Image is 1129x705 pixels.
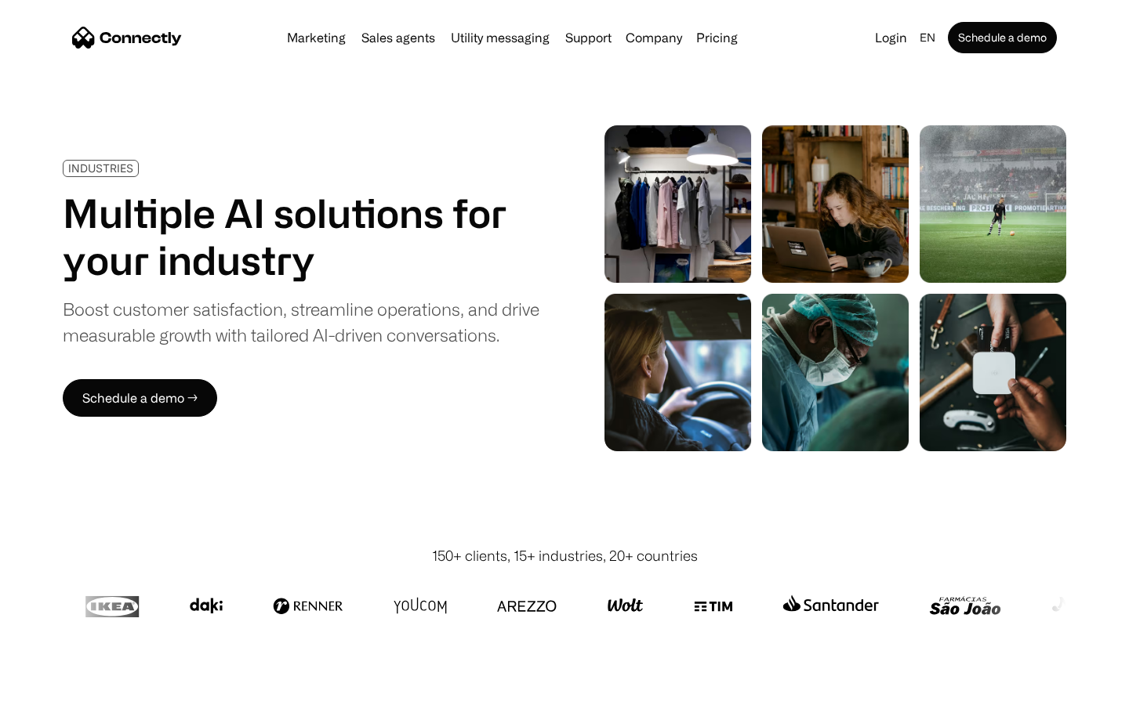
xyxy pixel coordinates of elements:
ul: Language list [31,678,94,700]
a: Sales agents [355,31,441,44]
aside: Language selected: English [16,676,94,700]
div: Company [621,27,687,49]
a: Pricing [690,31,744,44]
a: home [72,26,182,49]
div: Boost customer satisfaction, streamline operations, and drive measurable growth with tailored AI-... [63,296,539,348]
a: Login [869,27,913,49]
a: Marketing [281,31,352,44]
a: Schedule a demo [948,22,1057,53]
div: en [920,27,935,49]
div: Company [626,27,682,49]
a: Utility messaging [445,31,556,44]
a: Schedule a demo → [63,379,217,417]
a: Support [559,31,618,44]
div: INDUSTRIES [68,162,133,174]
h1: Multiple AI solutions for your industry [63,190,539,284]
div: 150+ clients, 15+ industries, 20+ countries [432,545,698,566]
div: en [913,27,945,49]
